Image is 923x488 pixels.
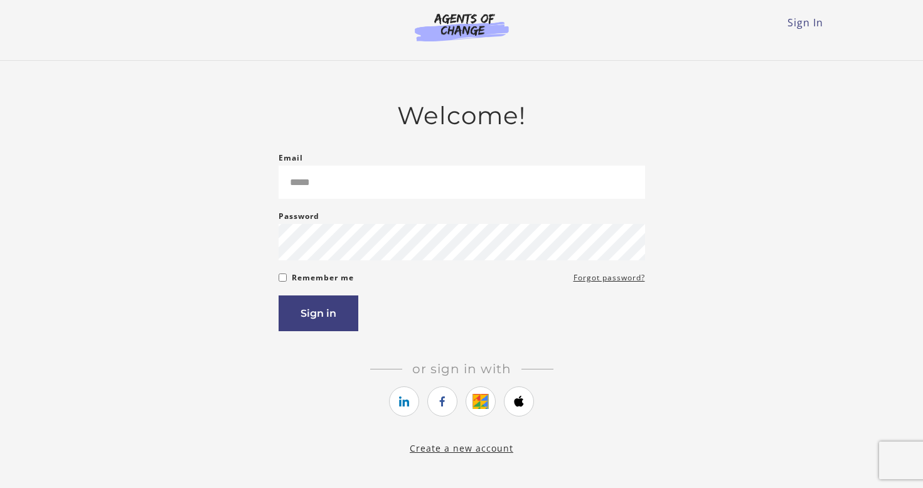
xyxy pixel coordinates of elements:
[410,442,513,454] a: Create a new account
[279,101,645,130] h2: Welcome!
[292,270,354,285] label: Remember me
[279,295,358,331] button: Sign in
[466,386,496,416] a: https://courses.thinkific.com/users/auth/google?ss%5Breferral%5D=&ss%5Buser_return_to%5D=https%3A...
[279,209,319,224] label: Password
[402,361,521,376] span: Or sign in with
[402,13,522,41] img: Agents of Change Logo
[279,151,303,166] label: Email
[427,386,457,416] a: https://courses.thinkific.com/users/auth/facebook?ss%5Breferral%5D=&ss%5Buser_return_to%5D=https%...
[574,270,645,285] a: Forgot password?
[787,16,823,29] a: Sign In
[504,386,534,416] a: https://courses.thinkific.com/users/auth/apple?ss%5Breferral%5D=&ss%5Buser_return_to%5D=https%3A%...
[389,386,419,416] a: https://courses.thinkific.com/users/auth/linkedin?ss%5Breferral%5D=&ss%5Buser_return_to%5D=https%...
